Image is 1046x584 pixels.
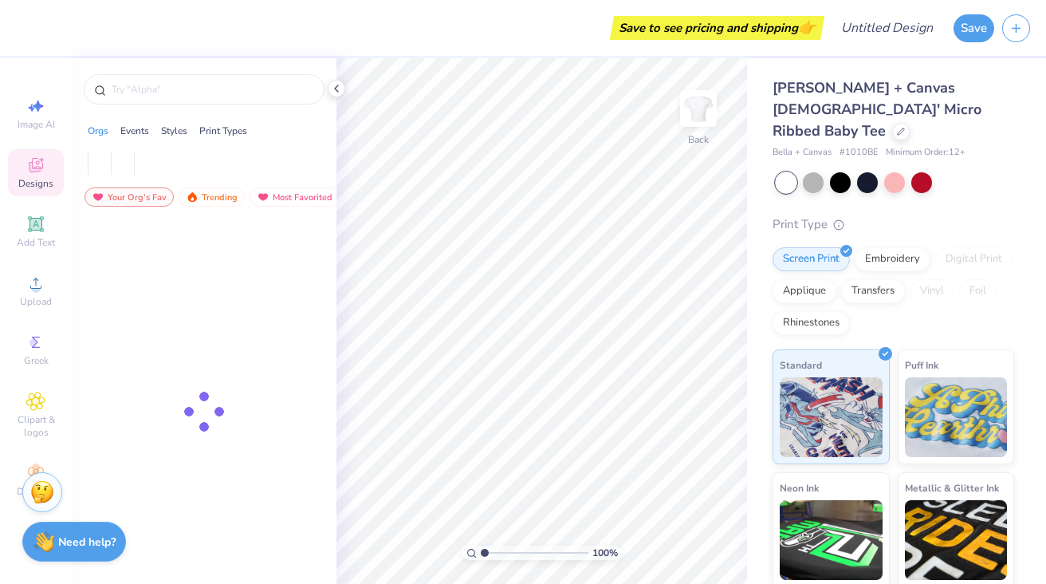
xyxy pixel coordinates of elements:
span: Bella + Canvas [773,146,832,160]
img: Back [682,93,714,124]
span: Upload [20,295,52,308]
img: Metallic & Glitter Ink [905,500,1008,580]
span: Designs [18,177,53,190]
div: Styles [161,124,187,138]
button: Save [954,14,994,42]
span: # 1010BE [840,146,878,160]
span: Neon Ink [780,479,819,496]
img: Standard [780,377,883,457]
img: Neon Ink [780,500,883,580]
div: Vinyl [910,279,954,303]
div: Foil [959,279,997,303]
span: Add Text [17,236,55,249]
img: Puff Ink [905,377,1008,457]
div: Applique [773,279,836,303]
input: Untitled Design [828,12,946,44]
span: Greek [24,354,49,367]
span: 100 % [592,546,618,560]
span: Standard [780,357,822,373]
img: trending.gif [186,191,199,203]
div: Digital Print [935,247,1013,271]
span: [PERSON_NAME] + Canvas [DEMOGRAPHIC_DATA]' Micro Ribbed Baby Tee [773,78,981,140]
div: Most Favorited [250,187,340,207]
div: Save to see pricing and shipping [614,16,820,40]
div: Back [688,132,709,147]
span: Decorate [17,485,55,498]
div: Embroidery [855,247,930,271]
div: Your Org's Fav [85,187,174,207]
div: Trending [179,187,245,207]
div: Rhinestones [773,311,850,335]
span: Puff Ink [905,357,938,373]
img: most_fav.gif [92,191,104,203]
span: 👉 [798,18,816,37]
div: Print Type [773,215,1014,234]
div: Orgs [88,124,108,138]
img: most_fav.gif [257,191,269,203]
span: Metallic & Glitter Ink [905,479,999,496]
span: Image AI [18,118,55,131]
div: Events [120,124,149,138]
span: Clipart & logos [8,413,64,439]
div: Transfers [841,279,905,303]
input: Try "Alpha" [110,81,314,97]
div: Screen Print [773,247,850,271]
strong: Need help? [58,535,116,550]
span: Minimum Order: 12 + [886,146,965,160]
div: Print Types [199,124,247,138]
